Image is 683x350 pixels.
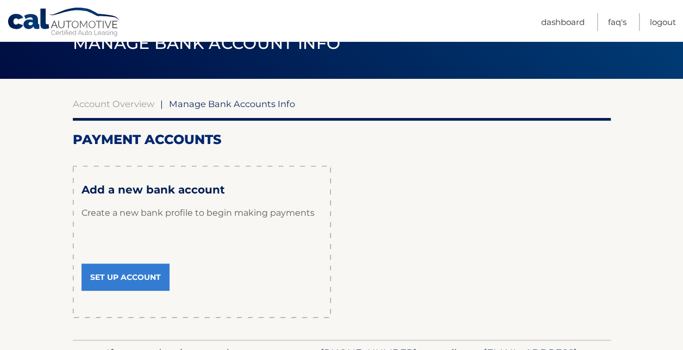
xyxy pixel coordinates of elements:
span: | [160,98,163,109]
a: Account Overview [73,98,154,109]
a: Dashboard [541,13,585,31]
span: Manage Bank Accounts Info [169,98,295,109]
a: Logout [650,13,676,31]
span: Manage Bank Account Info [73,33,341,53]
h2: Payment Accounts [73,132,611,148]
a: Cal Automotive [7,7,121,39]
h3: Add a new bank account [82,183,322,197]
a: FAQ's [608,13,626,31]
a: Set Up Account [82,264,170,291]
p: Create a new bank profile to begin making payments [82,197,322,229]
